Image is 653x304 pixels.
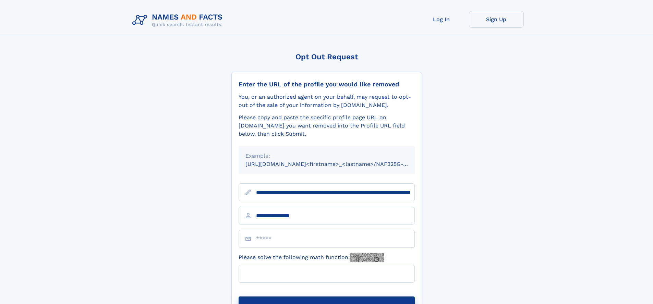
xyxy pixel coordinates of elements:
label: Please solve the following math function: [239,253,384,262]
div: Please copy and paste the specific profile page URL on [DOMAIN_NAME] you want removed into the Pr... [239,113,415,138]
small: [URL][DOMAIN_NAME]<firstname>_<lastname>/NAF325G-xxxxxxxx [245,161,428,167]
div: Opt Out Request [231,52,422,61]
div: Enter the URL of the profile you would like removed [239,81,415,88]
div: You, or an authorized agent on your behalf, may request to opt-out of the sale of your informatio... [239,93,415,109]
img: Logo Names and Facts [130,11,228,29]
div: Example: [245,152,408,160]
a: Sign Up [469,11,524,28]
a: Log In [414,11,469,28]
